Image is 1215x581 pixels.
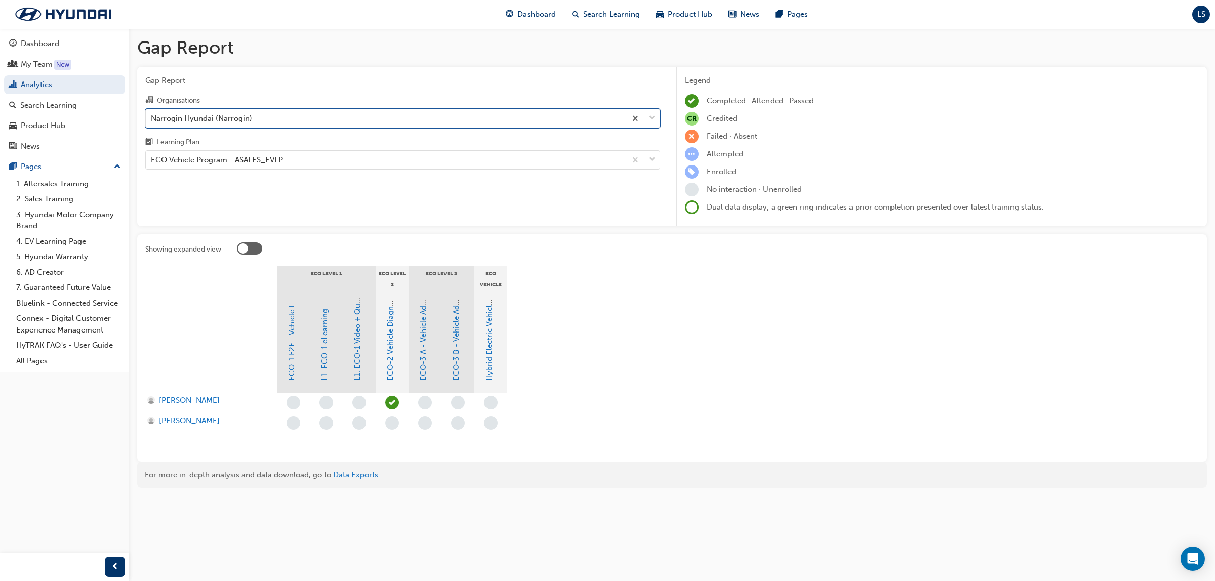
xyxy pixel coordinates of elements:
a: All Pages [12,353,125,369]
h1: Gap Report [137,36,1207,59]
span: car-icon [9,121,17,131]
div: Narrogin Hyundai (Narrogin) [151,112,252,124]
div: Dashboard [21,38,59,50]
span: learningRecordVerb_ENROLL-icon [685,165,699,179]
span: guage-icon [506,8,513,21]
a: My Team [4,55,125,74]
span: pages-icon [9,162,17,172]
button: LS [1192,6,1210,23]
span: learningRecordVerb_NONE-icon [418,416,432,430]
a: Connex - Digital Customer Experience Management [12,311,125,338]
span: prev-icon [111,561,119,573]
span: learningRecordVerb_COMPLETE-icon [685,94,699,108]
span: LS [1197,9,1205,20]
span: No interaction · Unenrolled [707,185,802,194]
span: organisation-icon [145,96,153,105]
span: Enrolled [707,167,736,176]
div: Showing expanded view [145,244,221,255]
span: news-icon [728,8,736,21]
a: HyTRAK FAQ's - User Guide [12,338,125,353]
span: learningRecordVerb_FAIL-icon [685,130,699,143]
a: Hybrid Electric Vehicle (HEV) Technical Training [484,213,494,381]
span: people-icon [9,60,17,69]
span: learningRecordVerb_ATTEMPT-icon [685,147,699,161]
span: learningRecordVerb_NONE-icon [418,396,432,409]
a: Data Exports [333,470,378,479]
span: [PERSON_NAME] [159,415,220,427]
a: ECO-2 Vehicle Diagnosis and Repair [386,253,395,381]
span: Credited [707,114,737,123]
span: learningRecordVerb_NONE-icon [385,416,399,430]
span: learningRecordVerb_NONE-icon [319,396,333,409]
span: Dashboard [517,9,556,20]
span: learningRecordVerb_NONE-icon [484,416,498,430]
a: ECO-3 A - Vehicle Advanced Diagnosis [419,244,428,381]
a: News [4,137,125,156]
button: Pages [4,157,125,176]
span: down-icon [649,112,656,125]
img: Trak [5,4,121,25]
a: 6. AD Creator [12,265,125,280]
div: Pages [21,161,42,173]
span: pages-icon [776,8,783,21]
a: Dashboard [4,34,125,53]
span: learningRecordVerb_NONE-icon [451,396,465,409]
span: learningplan-icon [145,138,153,147]
span: up-icon [114,160,121,174]
span: chart-icon [9,80,17,90]
span: news-icon [9,142,17,151]
span: Attempted [707,149,743,158]
div: ECO Level 1 [277,266,376,292]
a: guage-iconDashboard [498,4,564,25]
a: Analytics [4,75,125,94]
a: news-iconNews [720,4,767,25]
a: 1. Aftersales Training [12,176,125,192]
span: Dual data display; a green ring indicates a prior completion presented over latest training status. [707,202,1044,212]
a: [PERSON_NAME] [147,415,267,427]
a: 2. Sales Training [12,191,125,207]
div: Learning Plan [157,137,199,147]
a: [PERSON_NAME] [147,395,267,406]
span: Search Learning [583,9,640,20]
span: learningRecordVerb_NONE-icon [319,416,333,430]
span: learningRecordVerb_NONE-icon [287,416,300,430]
span: learningRecordVerb_ATTEND-icon [385,396,399,409]
span: Pages [787,9,808,20]
span: search-icon [572,8,579,21]
span: learningRecordVerb_NONE-icon [352,396,366,409]
div: My Team [21,59,53,70]
span: News [740,9,759,20]
span: Gap Report [145,75,660,87]
div: Legend [685,75,1199,87]
span: Product Hub [668,9,712,20]
span: learningRecordVerb_NONE-icon [484,396,498,409]
a: 4. EV Learning Page [12,234,125,250]
button: DashboardMy TeamAnalyticsSearch LearningProduct HubNews [4,32,125,157]
div: Organisations [157,96,200,106]
div: ECO Level 3 [409,266,474,292]
div: Open Intercom Messenger [1181,547,1205,571]
span: learningRecordVerb_NONE-icon [685,183,699,196]
a: 7. Guaranteed Future Value [12,280,125,296]
a: ECO-3 B - Vehicle Advanced Diagnosis [452,243,461,381]
a: car-iconProduct Hub [648,4,720,25]
div: News [21,141,40,152]
div: Tooltip anchor [54,60,71,70]
span: car-icon [656,8,664,21]
a: Search Learning [4,96,125,115]
span: guage-icon [9,39,17,49]
a: Bluelink - Connected Service [12,296,125,311]
span: learningRecordVerb_NONE-icon [451,416,465,430]
div: ECO Vehicle Program - ASALES_EVLP [151,154,283,166]
span: Completed · Attended · Passed [707,96,814,105]
span: learningRecordVerb_NONE-icon [352,416,366,430]
span: learningRecordVerb_NONE-icon [287,396,300,409]
div: ECO Level 2 [376,266,409,292]
a: 3. Hyundai Motor Company Brand [12,207,125,234]
a: 5. Hyundai Warranty [12,249,125,265]
span: Failed · Absent [707,132,757,141]
div: For more in-depth analysis and data download, go to [145,469,1199,481]
div: Product Hub [21,120,65,132]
